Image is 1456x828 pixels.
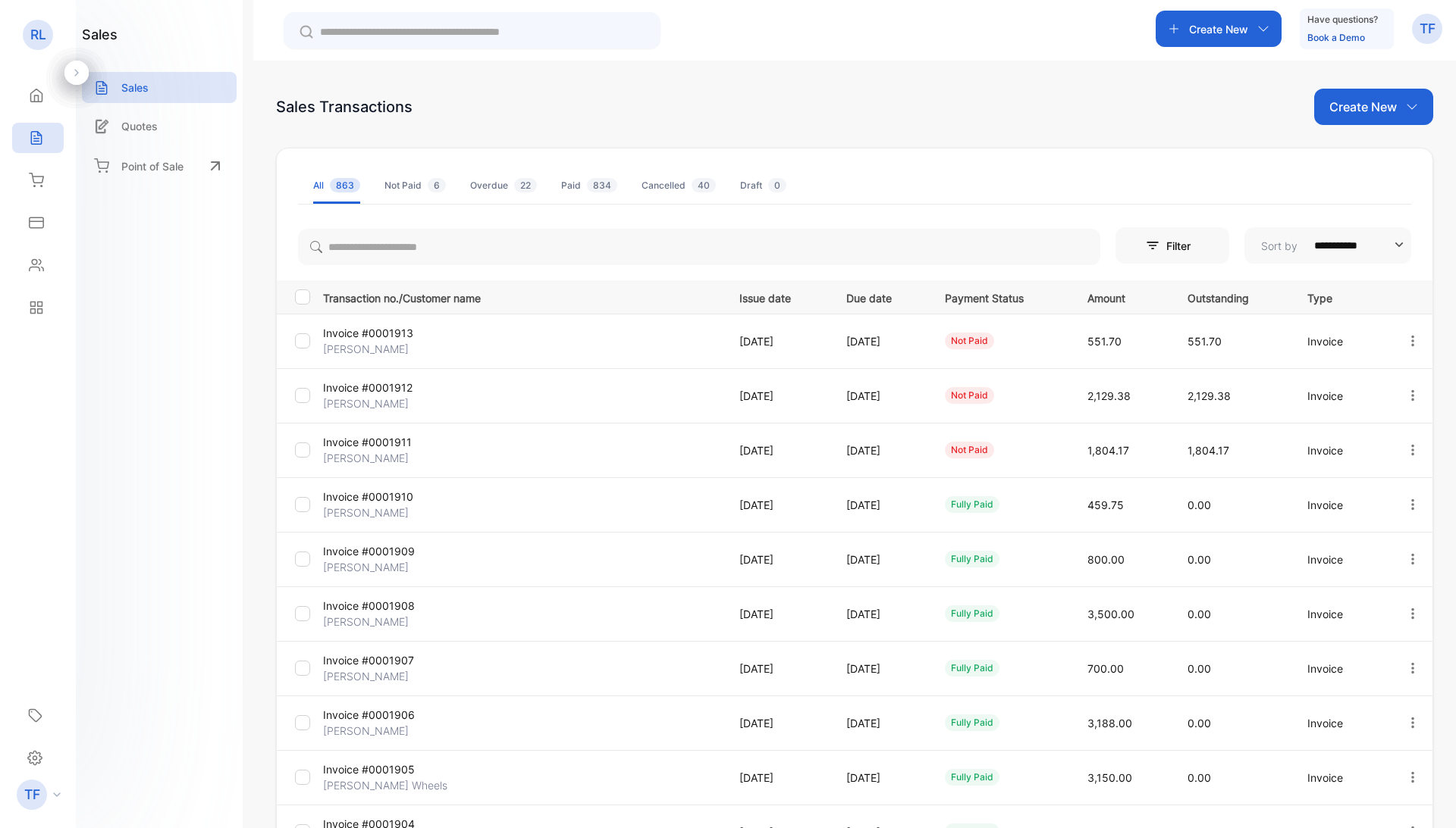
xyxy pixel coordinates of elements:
p: Type [1307,287,1374,306]
p: Due date [846,287,914,306]
p: Invoice [1307,715,1374,731]
span: 0.00 [1188,771,1211,784]
p: [DATE] [739,442,815,458]
p: Invoice #0001907 [323,652,456,668]
p: [DATE] [739,661,815,676]
span: 0.00 [1188,662,1211,675]
p: [DATE] [739,770,815,786]
p: Invoice [1307,497,1374,513]
p: Create New [1329,98,1397,116]
span: 1,804.17 [1087,444,1129,457]
p: [DATE] [846,551,914,567]
p: [DATE] [846,388,914,404]
p: [DATE] [739,333,815,349]
p: [PERSON_NAME] [323,341,456,357]
div: fully paid [945,496,999,513]
p: Invoice #0001911 [323,434,456,450]
p: Payment Status [945,287,1056,306]
p: [DATE] [846,497,914,513]
span: 6 [428,178,446,192]
span: 40 [692,178,716,192]
div: Paid [561,179,617,192]
div: not paid [945,387,994,404]
p: Invoice #0001910 [323,489,456,505]
p: [PERSON_NAME] [323,395,456,411]
p: Invoice #0001908 [323,598,456,614]
p: [DATE] [739,497,815,513]
p: Sort by [1261,238,1298,254]
div: Draft [740,179,786,192]
p: TF [24,785,40,805]
p: [DATE] [739,606,815,622]
p: Invoice #0001906 [323,707,456,723]
button: Create New [1314,89,1433,125]
div: All [313,179,360,192]
a: Point of Sale [82,149,237,183]
div: fully paid [945,605,999,622]
p: Invoice [1307,388,1374,404]
p: [PERSON_NAME] [323,668,456,684]
p: Invoice [1307,770,1374,786]
span: 700.00 [1087,662,1124,675]
p: [DATE] [846,442,914,458]
p: Invoice #0001909 [323,543,456,559]
span: 0.00 [1188,608,1211,620]
p: [PERSON_NAME] [323,505,456,520]
p: [PERSON_NAME] [323,614,456,630]
p: [DATE] [739,551,815,567]
div: Cancelled [642,179,716,192]
p: [DATE] [739,388,815,404]
span: 0.00 [1188,717,1211,730]
p: Quotes [121,118,158,134]
a: Book a Demo [1307,32,1365,43]
div: Sales Transactions [276,95,413,118]
div: fully paid [945,660,999,676]
p: [DATE] [846,715,914,731]
span: 834 [587,178,617,192]
span: 459.75 [1087,498,1124,511]
span: 2,129.38 [1087,389,1131,402]
span: 3,150.00 [1087,771,1132,784]
span: 863 [330,178,360,192]
p: Have questions? [1307,12,1378,27]
p: Outstanding [1188,287,1276,306]
p: [DATE] [846,661,914,676]
p: Invoice [1307,606,1374,622]
a: Sales [82,72,237,103]
p: Transaction no./Customer name [323,287,720,306]
span: 3,500.00 [1087,608,1134,620]
p: Invoice [1307,442,1374,458]
p: Invoice #0001912 [323,380,456,395]
p: TF [1420,19,1436,39]
div: fully paid [945,714,999,731]
span: 3,188.00 [1087,717,1132,730]
p: RL [30,25,46,45]
h1: sales [82,24,118,45]
span: 800.00 [1087,553,1125,566]
p: Create New [1189,21,1248,37]
span: 22 [514,178,537,192]
button: Create New [1156,11,1282,47]
a: Quotes [82,111,237,142]
div: fully paid [945,769,999,786]
button: TF [1412,11,1442,47]
p: Sales [121,80,149,95]
div: Not Paid [384,179,446,192]
p: [PERSON_NAME] Wheels [323,777,456,793]
p: Invoice #0001913 [323,325,456,341]
p: Issue date [739,287,815,306]
p: Amount [1087,287,1157,306]
span: 2,129.38 [1188,389,1231,402]
span: 0.00 [1188,498,1211,511]
p: Point of Sale [121,158,184,174]
div: not paid [945,333,994,349]
p: Invoice #0001905 [323,761,456,777]
p: [DATE] [739,715,815,731]
div: fully paid [945,551,999,567]
p: [DATE] [846,606,914,622]
p: [PERSON_NAME] [323,559,456,575]
p: [PERSON_NAME] [323,450,456,466]
span: 1,804.17 [1188,444,1229,457]
p: [DATE] [846,333,914,349]
span: 0.00 [1188,553,1211,566]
